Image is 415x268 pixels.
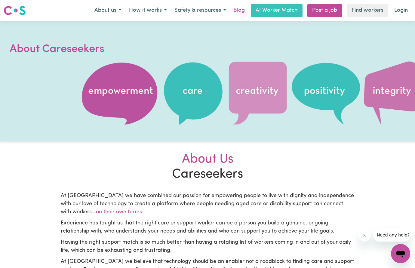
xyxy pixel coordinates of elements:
[57,152,358,182] h2: Careseekers
[359,230,371,242] iframe: Close message
[61,239,354,255] p: Having the right support match is so much better than having a rotating list of workers coming in...
[251,4,303,17] a: AI Worker Match
[230,4,248,17] a: Blog
[91,4,125,17] button: About us
[391,244,410,263] iframe: Button to launch messaging window
[4,4,26,17] a: Careseekers logo
[391,4,411,17] a: Login
[171,4,230,17] button: Safety & resources
[61,152,354,167] div: About Us
[61,219,354,236] p: Experience has taught us that the right care or support worker can be a person you build a genuin...
[61,192,354,216] p: At [GEOGRAPHIC_DATA] we have combined our passion for empowering people to live with dignity and ...
[10,41,154,57] h1: About Careseekers
[4,5,26,16] img: Careseekers logo
[307,4,342,17] a: Post a job
[96,209,143,215] span: on their own terms.
[347,4,388,17] a: Find workers
[373,228,410,242] iframe: Message from company
[125,4,171,17] button: How it works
